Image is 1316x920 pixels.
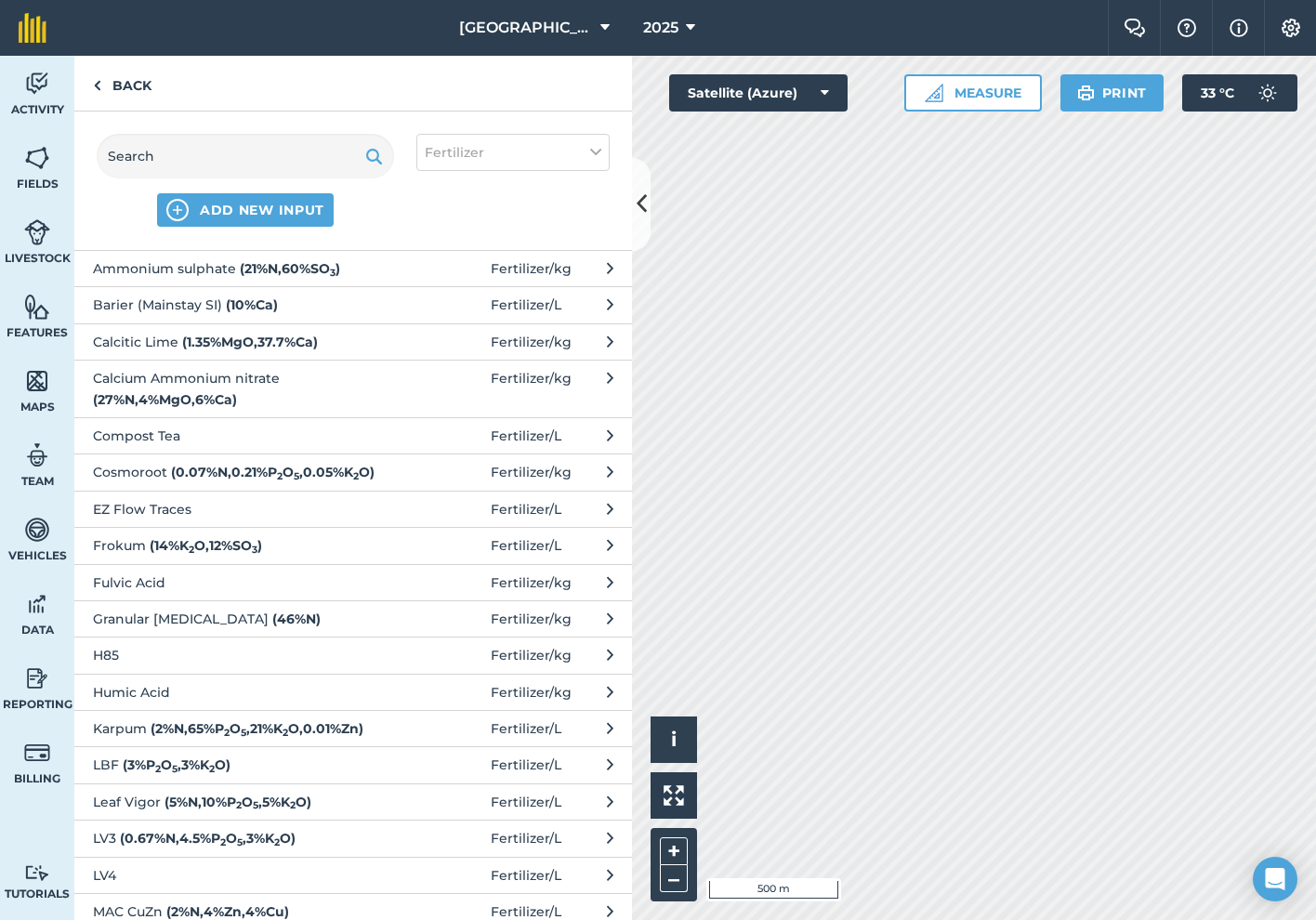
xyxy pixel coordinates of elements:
img: svg+xml;base64,PD94bWwgdmVyc2lvbj0iMS4wIiBlbmNvZGluZz0idXRmLTgiPz4KPCEtLSBHZW5lcmF0b3I6IEFkb2JlIE... [24,441,50,469]
button: Fulvic Acid Fertilizer/kg [74,564,632,600]
button: Measure [904,74,1042,112]
img: svg+xml;base64,PHN2ZyB4bWxucz0iaHR0cDovL3d3dy53My5vcmcvMjAwMC9zdmciIHdpZHRoPSIxNyIgaGVpZ2h0PSIxNy... [1230,17,1248,39]
button: Ammonium sulphate (21%N,60%SO3)Fertilizer/kg [74,250,632,286]
img: Ruler icon [925,84,943,102]
span: Ammonium sulphate [93,258,397,279]
a: Back [74,56,170,111]
img: svg+xml;base64,PD94bWwgdmVyc2lvbj0iMS4wIiBlbmNvZGluZz0idXRmLTgiPz4KPCEtLSBHZW5lcmF0b3I6IEFkb2JlIE... [24,590,50,618]
span: Leaf Vigor [93,792,397,812]
span: Granular [MEDICAL_DATA] [93,609,397,629]
strong: ( 10 % Ca ) [226,296,278,313]
span: i [671,728,677,751]
sub: 5 [172,763,178,775]
sub: 5 [253,799,258,811]
span: Fertilizer [425,142,484,163]
span: Fertilizer / kg [491,258,572,279]
strong: ( 46 % N ) [272,611,321,627]
strong: ( 2 % N , 65 % P O , 21 % K O , 0.01 % Zn ) [151,720,363,737]
strong: ( 5 % N , 10 % P O , 5 % K O ) [164,794,311,810]
button: EZ Flow Traces Fertilizer/L [74,491,632,527]
button: H85 Fertilizer/kg [74,637,632,673]
img: svg+xml;base64,PD94bWwgdmVyc2lvbj0iMS4wIiBlbmNvZGluZz0idXRmLTgiPz4KPCEtLSBHZW5lcmF0b3I6IEFkb2JlIE... [1249,74,1286,112]
sub: 5 [237,836,243,848]
span: Humic Acid [93,682,397,703]
sub: 2 [290,799,296,811]
span: Fertilizer / kg [491,609,572,629]
div: Open Intercom Messenger [1253,857,1297,901]
sub: 5 [241,727,246,739]
button: Leaf Vigor (5%N,10%P2O5,5%K2O)Fertilizer/L [74,783,632,820]
span: Fertilizer / kg [491,332,572,352]
img: svg+xml;base64,PD94bWwgdmVyc2lvbj0iMS4wIiBlbmNvZGluZz0idXRmLTgiPz4KPCEtLSBHZW5lcmF0b3I6IEFkb2JlIE... [24,864,50,882]
span: LV3 [93,828,397,848]
img: svg+xml;base64,PHN2ZyB4bWxucz0iaHR0cDovL3d3dy53My5vcmcvMjAwMC9zdmciIHdpZHRoPSI1NiIgaGVpZ2h0PSI2MC... [24,144,50,172]
strong: ( 27 % N , 4 % MgO , 6 % Ca ) [93,391,237,408]
img: svg+xml;base64,PD94bWwgdmVyc2lvbj0iMS4wIiBlbmNvZGluZz0idXRmLTgiPz4KPCEtLSBHZW5lcmF0b3I6IEFkb2JlIE... [24,218,50,246]
strong: ( 14 % K O , 12 % SO ) [150,537,262,554]
button: Calcitic Lime (1.35%MgO,37.7%Ca)Fertilizer/kg [74,323,632,360]
span: LV4 [93,865,397,886]
img: A cog icon [1280,19,1302,37]
span: 2025 [643,17,678,39]
sub: 5 [294,470,299,482]
button: Frokum (14%K2O,12%SO3)Fertilizer/L [74,527,632,563]
span: Karpum [93,718,397,739]
span: Fertilizer / L [491,865,561,886]
span: Fertilizer / L [491,828,561,848]
span: Fertilizer / L [491,535,561,556]
sub: 2 [209,763,215,775]
span: Fertilizer / kg [491,645,572,665]
button: LV4 Fertilizer/L [74,857,632,893]
button: LBF (3%P2O5,3%K2O)Fertilizer/L [74,746,632,782]
img: svg+xml;base64,PHN2ZyB4bWxucz0iaHR0cDovL3d3dy53My5vcmcvMjAwMC9zdmciIHdpZHRoPSI1NiIgaGVpZ2h0PSI2MC... [24,367,50,395]
span: [GEOGRAPHIC_DATA] [459,17,593,39]
img: svg+xml;base64,PHN2ZyB4bWxucz0iaHR0cDovL3d3dy53My5vcmcvMjAwMC9zdmciIHdpZHRoPSI1NiIgaGVpZ2h0PSI2MC... [24,293,50,321]
input: Search [97,134,394,178]
img: fieldmargin Logo [19,13,46,43]
sub: 2 [274,836,280,848]
img: svg+xml;base64,PHN2ZyB4bWxucz0iaHR0cDovL3d3dy53My5vcmcvMjAwMC9zdmciIHdpZHRoPSIxOSIgaGVpZ2h0PSIyNC... [1077,82,1095,104]
sub: 3 [252,544,257,556]
button: LV3 (0.67%N,4.5%P2O5,3%K2O)Fertilizer/L [74,820,632,856]
span: Fertilizer / kg [491,462,572,482]
span: LBF [93,755,397,775]
button: + [660,837,688,865]
button: Granular [MEDICAL_DATA] (46%N)Fertilizer/kg [74,600,632,637]
span: Fertilizer / kg [491,682,572,703]
button: Print [1060,74,1165,112]
span: Fertilizer / L [491,426,561,446]
span: 33 ° C [1201,74,1234,112]
button: Karpum (2%N,65%P2O5,21%K2O,0.01%Zn)Fertilizer/L [74,710,632,746]
img: svg+xml;base64,PHN2ZyB4bWxucz0iaHR0cDovL3d3dy53My5vcmcvMjAwMC9zdmciIHdpZHRoPSIxOSIgaGVpZ2h0PSIyNC... [365,145,383,167]
span: Compost Tea [93,426,397,446]
button: ADD NEW INPUT [157,193,334,227]
strong: ( 21 % N , 60 % SO ) [240,260,340,277]
span: Fertilizer / L [491,718,561,739]
sub: 2 [236,799,242,811]
img: svg+xml;base64,PD94bWwgdmVyc2lvbj0iMS4wIiBlbmNvZGluZz0idXRmLTgiPz4KPCEtLSBHZW5lcmF0b3I6IEFkb2JlIE... [24,516,50,544]
img: svg+xml;base64,PD94bWwgdmVyc2lvbj0iMS4wIiBlbmNvZGluZz0idXRmLTgiPz4KPCEtLSBHZW5lcmF0b3I6IEFkb2JlIE... [24,70,50,98]
strong: ( 0.67 % N , 4.5 % P O , 3 % K O ) [120,830,296,847]
img: Four arrows, one pointing top left, one top right, one bottom right and the last bottom left [664,785,684,806]
span: Cosmoroot [93,462,397,482]
img: svg+xml;base64,PD94bWwgdmVyc2lvbj0iMS4wIiBlbmNvZGluZz0idXRmLTgiPz4KPCEtLSBHZW5lcmF0b3I6IEFkb2JlIE... [24,664,50,692]
span: Fertilizer / kg [491,368,572,410]
span: ADD NEW INPUT [200,201,324,219]
button: – [660,865,688,892]
span: Fertilizer / L [491,499,561,519]
img: Two speech bubbles overlapping with the left bubble in the forefront [1124,19,1146,37]
span: Barier (Mainstay SI) [93,295,397,315]
span: EZ Flow Traces [93,499,397,519]
sub: 2 [189,544,194,556]
img: A question mark icon [1176,19,1198,37]
button: Humic Acid Fertilizer/kg [74,674,632,710]
button: Satellite (Azure) [669,74,848,112]
button: Fertilizer [416,134,610,171]
button: Barier (Mainstay SI) (10%Ca)Fertilizer/L [74,286,632,322]
strong: ( 0.07 % N , 0.21 % P O , 0.05 % K O ) [171,464,375,480]
strong: ( 3 % P O , 3 % K O ) [123,756,230,773]
sub: 2 [277,470,283,482]
sub: 2 [155,763,161,775]
span: Fulvic Acid [93,572,397,593]
strong: ( 1.35 % MgO , 37.7 % Ca ) [182,334,318,350]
